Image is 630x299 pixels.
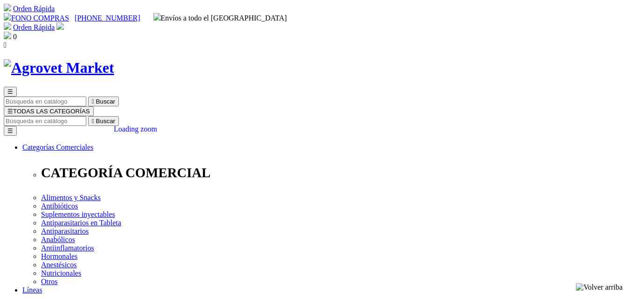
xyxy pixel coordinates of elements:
[56,22,64,30] img: user.svg
[41,278,58,285] a: Otros
[75,14,140,22] a: [PHONE_NUMBER]
[4,126,17,136] button: ☰
[96,118,115,125] span: Buscar
[41,269,81,277] a: Nutricionales
[41,194,101,202] a: Alimentos y Snacks
[88,97,119,106] button:  Buscar
[41,244,94,252] a: Antiinflamatorios
[96,98,115,105] span: Buscar
[576,283,623,292] img: Volver arriba
[4,87,17,97] button: ☰
[13,23,55,31] a: Orden Rápida
[153,13,161,21] img: delivery-truck.svg
[4,116,86,126] input: Buscar
[4,59,114,76] img: Agrovet Market
[41,236,75,243] a: Anabólicos
[22,286,42,294] a: Líneas
[7,88,13,95] span: ☰
[41,252,77,260] a: Hormonales
[4,97,86,106] input: Buscar
[41,165,626,181] p: CATEGORÍA COMERCIAL
[41,210,115,218] a: Suplementos inyectables
[4,32,11,39] img: shopping-bag.svg
[4,41,7,49] i: 
[4,14,69,22] a: FONO COMPRAS
[88,116,119,126] button:  Buscar
[41,227,89,235] a: Antiparasitarios
[4,13,11,21] img: phone.svg
[153,14,287,22] span: Envíos a todo el [GEOGRAPHIC_DATA]
[13,33,17,41] span: 0
[13,5,55,13] a: Orden Rápida
[41,261,76,269] a: Anestésicos
[7,108,13,115] span: ☰
[56,23,64,31] a: Acceda a su cuenta de cliente
[41,219,121,227] a: Antiparasitarios en Tableta
[114,125,157,133] div: Loading zoom
[4,4,11,11] img: shopping-cart.svg
[92,118,94,125] i: 
[92,98,94,105] i: 
[41,202,78,210] a: Antibióticos
[22,143,93,151] a: Categorías Comerciales
[4,22,11,30] img: shopping-cart.svg
[4,106,94,116] button: ☰TODAS LAS CATEGORÍAS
